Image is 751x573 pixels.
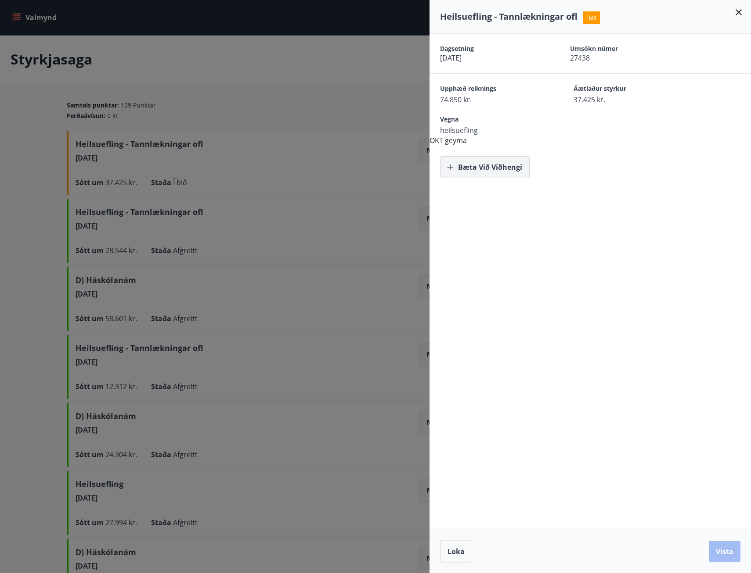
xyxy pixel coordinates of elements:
[440,84,543,95] span: Upphæð reiknings
[570,44,669,53] span: Umsókn númer
[440,156,530,178] button: Bæta við viðhengi
[440,44,539,53] span: Dagsetning
[440,125,543,135] span: heilsuefling
[583,11,600,24] span: Í bið
[448,547,465,556] span: Loka
[574,95,676,104] span: 37.425 kr.
[440,541,472,562] button: Loka
[440,115,543,125] span: Vegna
[440,11,578,22] span: Heilsuefling - Tannlækningar ofl
[440,53,539,63] span: [DATE]
[440,95,543,104] span: 74.850 kr.
[574,84,676,95] span: Áætlaður styrkur
[570,53,669,63] span: 27438
[430,34,751,178] div: OKT geyma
